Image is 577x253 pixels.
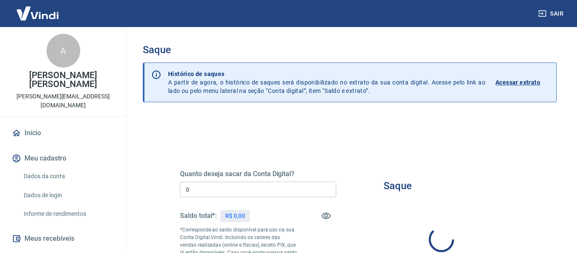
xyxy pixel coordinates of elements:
img: Vindi [10,0,65,26]
p: [PERSON_NAME][EMAIL_ADDRESS][DOMAIN_NAME] [7,92,120,110]
p: Histórico de saques [168,70,485,78]
p: [PERSON_NAME] [PERSON_NAME] [7,71,120,89]
h3: Saque [384,180,412,192]
button: Sair [536,6,567,22]
a: Acessar extrato [495,70,550,95]
h5: Quanto deseja sacar da Conta Digital? [180,170,336,178]
a: Informe de rendimentos [20,205,116,223]
button: Meu cadastro [10,149,116,168]
p: Acessar extrato [495,78,540,87]
h5: Saldo total*: [180,212,217,220]
a: Dados da conta [20,168,116,185]
a: Dados de login [20,187,116,204]
div: A [46,34,80,68]
p: R$ 0,00 [225,212,245,220]
button: Meus recebíveis [10,229,116,248]
a: Início [10,124,116,142]
p: A partir de agora, o histórico de saques será disponibilizado no extrato da sua conta digital. Ac... [168,70,485,95]
h3: Saque [143,44,557,56]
